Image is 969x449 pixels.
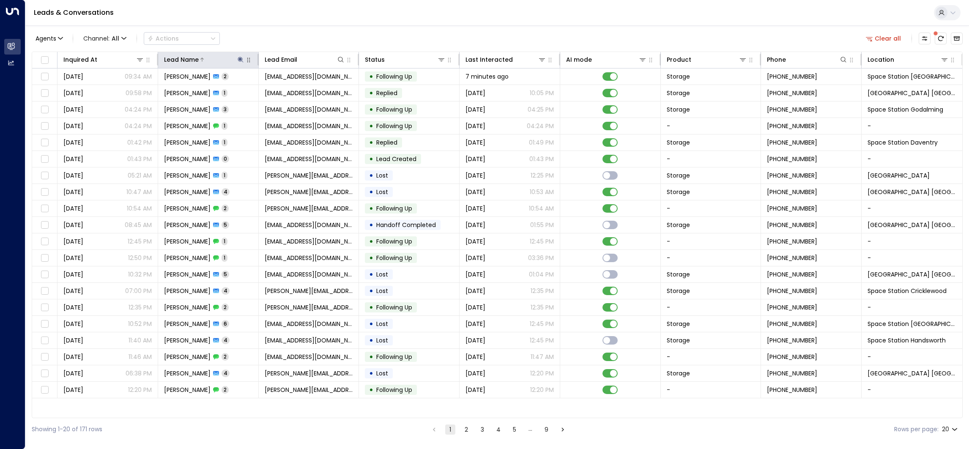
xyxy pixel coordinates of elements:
[63,221,83,229] span: Sep 02, 2025
[661,349,761,365] td: -
[529,155,554,163] p: 01:43 PM
[39,55,50,66] span: Toggle select all
[265,122,353,130] span: islamairi@yahoo.co.uk
[265,287,353,295] span: rochelle.roberts@hotmail.co.uk
[128,386,152,394] p: 12:20 PM
[39,269,50,280] span: Toggle select row
[265,72,353,81] span: specialsparks@hotmail.com
[465,320,485,328] span: Sep 03, 2025
[129,353,152,361] p: 11:46 AM
[465,369,485,378] span: Sep 03, 2025
[63,105,83,114] span: Sep 06, 2025
[265,221,353,229] span: luke.smith7895@gmail.com
[667,171,690,180] span: Storage
[365,55,446,65] div: Status
[265,254,353,262] span: cara6smith@gmail.com
[376,155,416,163] span: Lead Created
[767,171,817,180] span: +447593752416
[125,221,152,229] p: 08:45 AM
[125,122,152,130] p: 04:24 PM
[465,105,485,114] span: Yesterday
[63,188,83,196] span: Aug 31, 2025
[862,33,905,44] button: Clear all
[465,254,485,262] span: Sep 05, 2025
[112,35,119,42] span: All
[148,35,179,42] div: Actions
[868,221,956,229] span: Space Station Shrewsbury
[868,89,956,97] span: Space Station Shrewsbury
[222,73,229,80] span: 2
[661,118,761,134] td: -
[445,424,455,435] button: page 1
[265,353,353,361] span: emilygracesmith181@gmail.com
[868,320,956,328] span: Space Station Chiswick
[868,105,943,114] span: Space Station Godalming
[767,303,817,312] span: +447921576032
[222,139,227,146] span: 1
[566,55,647,65] div: AI mode
[265,320,353,328] span: helsmith_9@hotmail.com
[63,204,83,213] span: Sep 02, 2025
[767,155,817,163] span: +447527378269
[164,336,211,345] span: Emily Smith
[369,119,373,133] div: •
[465,138,485,147] span: Yesterday
[365,55,385,65] div: Status
[39,286,50,296] span: Toggle select row
[222,370,230,377] span: 4
[222,155,229,162] span: 0
[667,369,690,378] span: Storage
[767,336,817,345] span: +447840278648
[222,353,229,360] span: 2
[868,369,956,378] span: Space Station Shrewsbury
[39,71,50,82] span: Toggle select row
[667,72,690,81] span: Storage
[369,366,373,381] div: •
[528,254,554,262] p: 03:36 PM
[530,336,554,345] p: 12:45 PM
[376,171,388,180] span: Lost
[530,188,554,196] p: 10:53 AM
[369,300,373,315] div: •
[63,122,83,130] span: Sep 08, 2025
[164,122,211,130] span: Isla Smith
[80,33,130,44] span: Channel:
[868,336,946,345] span: Space Station Handsworth
[222,254,227,261] span: 1
[127,155,152,163] p: 01:43 PM
[661,200,761,216] td: -
[558,424,568,435] button: Go to next page
[39,368,50,379] span: Toggle select row
[465,122,485,130] span: Sep 08, 2025
[767,386,817,394] span: +447805507883
[164,138,211,147] span: James Smith
[661,151,761,167] td: -
[164,270,211,279] span: Cara Smith
[39,121,50,131] span: Toggle select row
[39,220,50,230] span: Toggle select row
[222,122,227,129] span: 1
[566,55,592,65] div: AI mode
[63,336,83,345] span: Aug 20, 2025
[128,237,152,246] p: 12:45 PM
[39,154,50,164] span: Toggle select row
[125,105,152,114] p: 04:24 PM
[667,336,690,345] span: Storage
[465,270,485,279] span: Sep 05, 2025
[127,204,152,213] p: 10:54 AM
[767,89,817,97] span: +447496088110
[39,104,50,115] span: Toggle select row
[767,188,817,196] span: +441743383197
[63,72,83,81] span: Yesterday
[465,386,485,394] span: Aug 30, 2025
[164,320,211,328] span: Helen Smith
[222,188,230,195] span: 4
[222,89,227,96] span: 1
[265,188,353,196] span: becky.roberts00@yahoo.co.uk
[868,72,956,81] span: Space Station Garretts Green
[265,55,297,65] div: Lead Email
[369,69,373,84] div: •
[529,270,554,279] p: 01:04 PM
[222,304,229,311] span: 2
[477,424,487,435] button: Go to page 3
